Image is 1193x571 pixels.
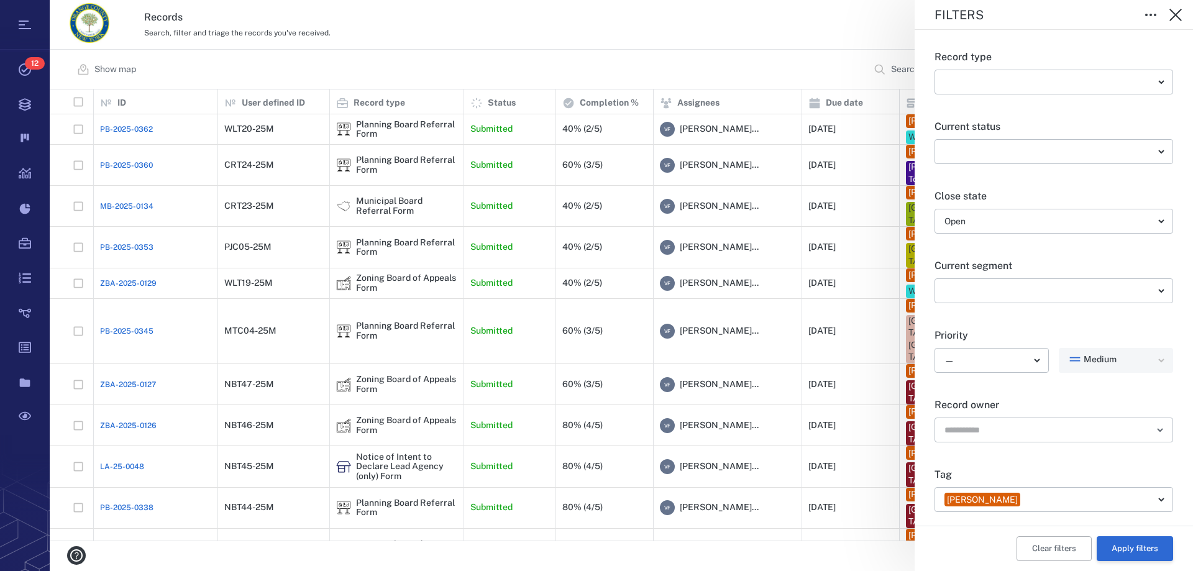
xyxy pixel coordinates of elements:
div: [PERSON_NAME] [947,494,1018,506]
div: Open [944,214,1153,229]
p: Priority [935,328,1173,343]
button: Open [1151,421,1169,439]
p: Record owner [935,398,1173,413]
p: Record type [935,50,1173,65]
button: Clear filters [1017,536,1092,561]
p: Current segment [935,258,1173,273]
div: — [944,354,1029,368]
span: Medium [1084,354,1117,366]
span: Help [28,9,53,20]
button: Close [1163,2,1188,27]
p: Current status [935,119,1173,134]
p: Tag [935,467,1173,482]
div: Filters [935,9,1128,21]
span: 12 [25,57,45,70]
button: Apply filters [1097,536,1173,561]
p: Close state [935,189,1173,204]
button: Toggle to Edit Boxes [1138,2,1163,27]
